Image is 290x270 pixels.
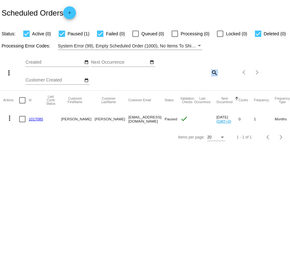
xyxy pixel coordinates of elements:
mat-icon: date_range [84,78,89,83]
h2: Scheduled Orders [2,6,76,19]
a: 1017085 [29,117,43,121]
mat-cell: [EMAIL_ADDRESS][DOMAIN_NAME] [128,110,165,128]
mat-icon: more_vert [6,114,13,122]
button: Change sorting for LastProcessingCycleId [46,95,55,105]
mat-icon: add [66,11,73,18]
span: Paused (1) [68,30,89,38]
span: Processing Error Codes: [2,43,50,48]
button: Change sorting for Frequency [254,98,269,102]
button: Next page [251,66,264,79]
mat-cell: 0 [239,110,254,128]
span: Locked (0) [226,30,247,38]
mat-cell: [PERSON_NAME] [61,110,94,128]
button: Change sorting for CustomerEmail [128,98,151,102]
button: Change sorting for Status [165,98,174,102]
button: Change sorting for LastOccurrenceUtc [194,97,211,104]
mat-header-cell: Validation Checks [180,91,194,110]
span: Processing (0) [181,30,209,38]
div: Items per page: [178,135,204,139]
span: Deleted (0) [264,30,286,38]
span: Status: [2,31,16,36]
mat-icon: date_range [150,60,154,65]
a: (GMT+0) [216,119,231,123]
span: 20 [207,135,212,139]
div: 1 - 1 of 1 [237,135,252,139]
button: Change sorting for Cycles [239,98,248,102]
span: Active (0) [32,30,51,38]
span: Failed (0) [106,30,125,38]
mat-select: Items per page: [207,135,225,140]
mat-icon: check [180,115,188,123]
span: Paused [165,117,177,121]
span: Queued (0) [141,30,164,38]
button: Previous page [238,66,251,79]
mat-cell: 1 [254,110,275,128]
mat-select: Filter by Processing Error Codes [58,42,202,50]
button: Next page [275,131,287,144]
mat-cell: [PERSON_NAME] [95,110,128,128]
button: Change sorting for Id [29,98,31,102]
mat-header-cell: Actions [3,91,19,110]
input: Next Occurrence [91,60,148,65]
button: Previous page [262,131,275,144]
input: Customer Created [26,78,83,83]
input: Created [26,60,83,65]
button: Change sorting for NextOccurrenceUtc [216,97,233,104]
button: Change sorting for CustomerLastName [95,97,123,104]
mat-icon: more_vert [5,69,13,77]
button: Change sorting for FrequencyType [275,97,290,104]
mat-cell: [DATE] [216,110,239,128]
mat-icon: search [210,67,218,77]
button: Change sorting for CustomerFirstName [61,97,89,104]
mat-icon: date_range [84,60,89,65]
